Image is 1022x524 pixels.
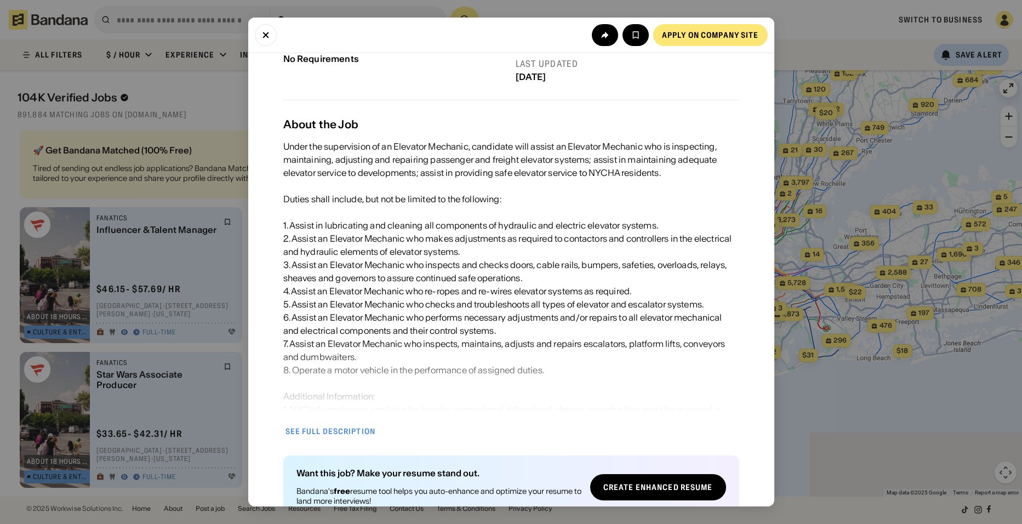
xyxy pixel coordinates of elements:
[283,118,739,131] div: About the Job
[516,58,739,70] div: Last updated
[286,428,375,435] div: See full description
[662,31,759,39] div: Apply on company site
[516,72,739,82] div: [DATE]
[255,24,277,46] button: Close
[283,54,507,64] div: No Requirements
[296,469,581,477] div: Want this job? Make your resume stand out.
[653,24,768,46] a: Apply on company site
[334,486,350,496] b: free
[296,486,581,506] div: Bandana's resume tool helps you auto-enhance and optimize your resume to land more interviews!
[603,483,713,491] div: Create Enhanced Resume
